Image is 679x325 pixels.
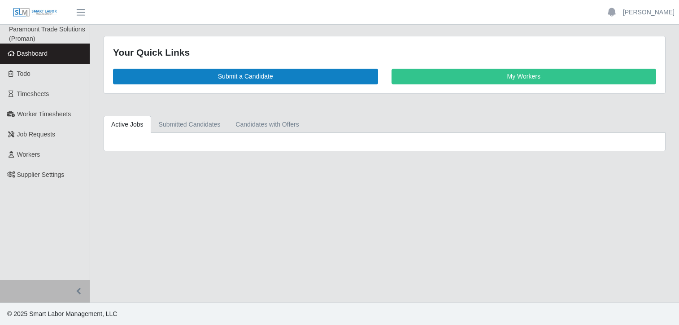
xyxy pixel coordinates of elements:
span: Job Requests [17,131,56,138]
a: My Workers [392,69,657,84]
span: © 2025 Smart Labor Management, LLC [7,310,117,317]
a: Candidates with Offers [228,116,306,133]
a: Active Jobs [104,116,151,133]
img: SLM Logo [13,8,57,18]
span: Workers [17,151,40,158]
a: Submit a Candidate [113,69,378,84]
span: Timesheets [17,90,49,97]
span: Dashboard [17,50,48,57]
span: Worker Timesheets [17,110,71,118]
span: Todo [17,70,30,77]
div: Your Quick Links [113,45,656,60]
span: Supplier Settings [17,171,65,178]
a: Submitted Candidates [151,116,228,133]
a: [PERSON_NAME] [623,8,675,17]
span: Paramount Trade Solutions (Proman) [9,26,85,42]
